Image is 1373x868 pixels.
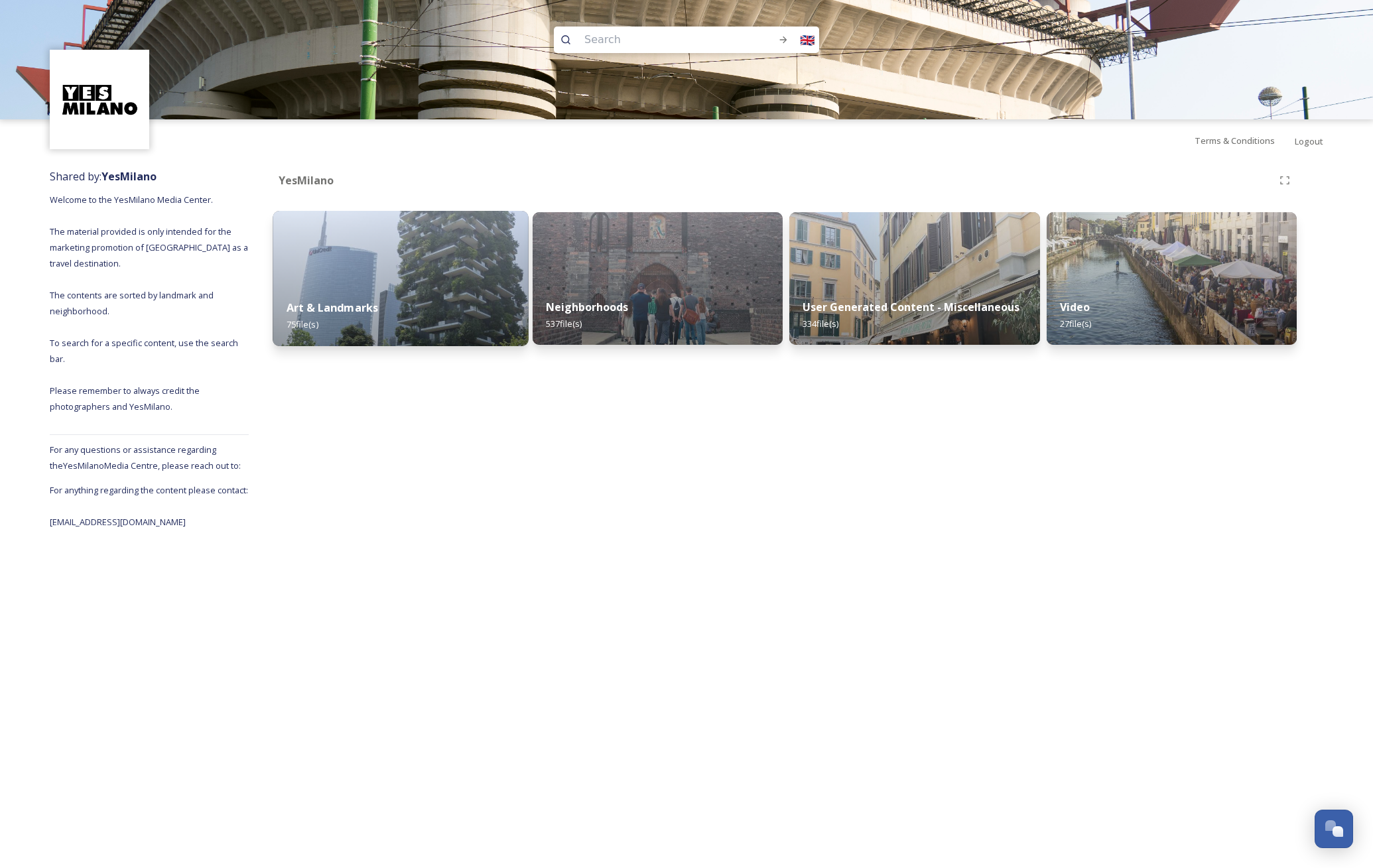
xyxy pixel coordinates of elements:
[533,212,783,345] img: SEMPIONE.CASTELLO01660420.jpg
[789,212,1040,345] img: 39056706942e726a10cb66607dbfc22c2ba330fd249abd295dd4e57aab3ba313.jpg
[52,52,148,148] img: Logo%20YesMilano%40150x.png
[1295,135,1323,147] span: Logout
[50,194,250,412] span: Welcome to the YesMilano Media Center. The material provided is only intended for the marketing p...
[1060,300,1090,314] strong: Video
[578,25,748,54] input: Search
[546,318,582,330] span: 537 file(s)
[50,484,250,528] span: For anything regarding the content please contact: [EMAIL_ADDRESS][DOMAIN_NAME]
[803,300,1019,314] strong: User Generated Content - Miscellaneous
[279,173,334,188] strong: YesMilano
[1195,133,1295,149] a: Terms & Conditions
[50,169,157,184] span: Shared by:
[1047,212,1297,345] img: Mercato_Navigli_YesMilano_AnnaDellaBadia_4230.JPG
[287,300,379,315] strong: Art & Landmarks
[273,211,528,346] img: Isola_Yesilano_AnnaDellaBadia_880.jpg
[101,169,157,184] strong: YesMilano
[803,318,838,330] span: 334 file(s)
[1315,810,1353,848] button: Open Chat
[795,28,819,52] div: 🇬🇧
[1060,318,1091,330] span: 27 file(s)
[50,444,241,471] span: For any questions or assistance regarding the YesMilano Media Centre, please reach out to:
[287,318,318,330] span: 75 file(s)
[546,300,628,314] strong: Neighborhoods
[1195,135,1275,147] span: Terms & Conditions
